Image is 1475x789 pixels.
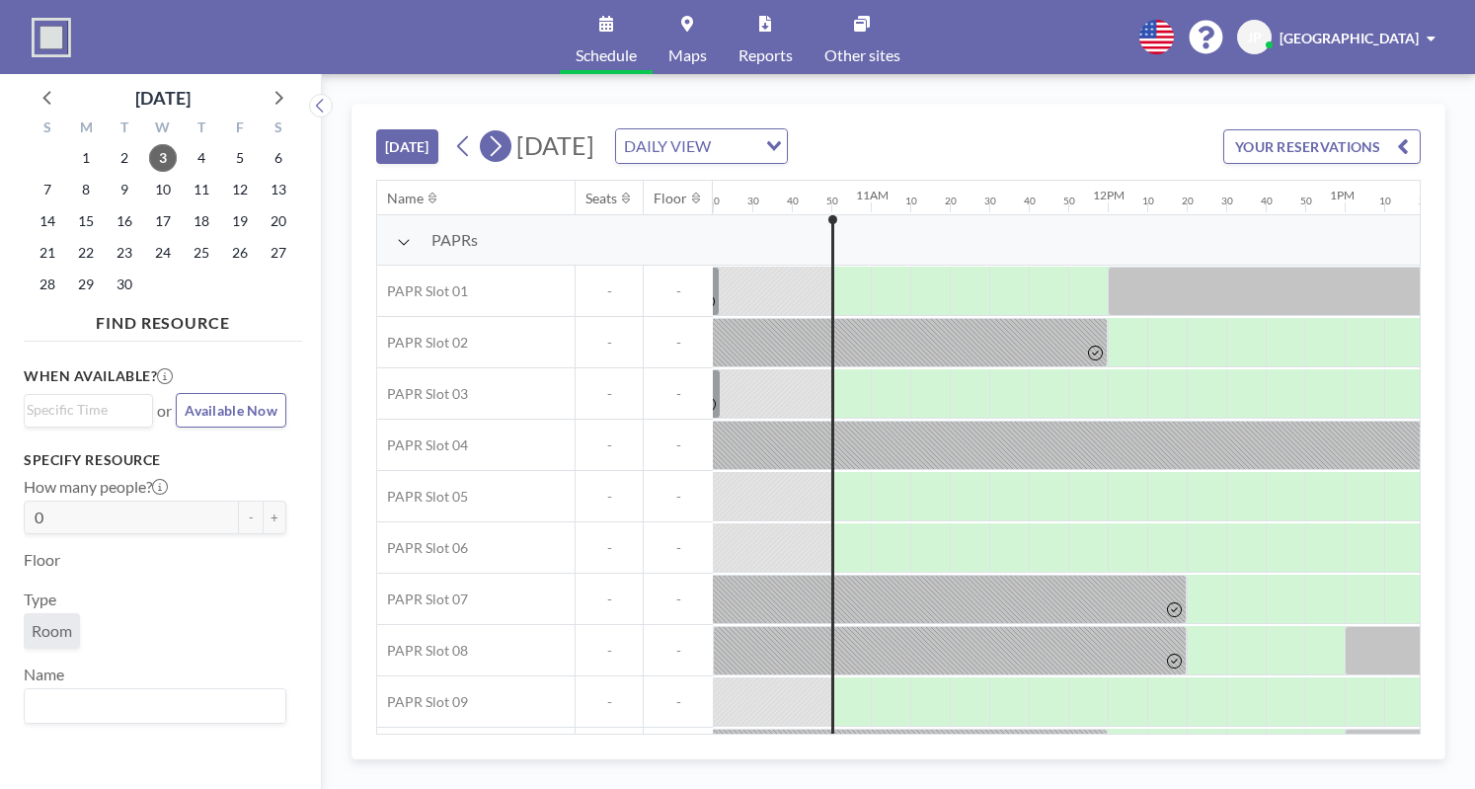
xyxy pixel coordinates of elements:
div: 50 [826,195,838,207]
span: Tuesday, September 9, 2025 [111,176,138,203]
div: 30 [747,195,759,207]
input: Search for option [27,399,141,421]
span: - [644,488,713,506]
button: - [239,501,263,534]
button: + [263,501,286,534]
div: S [259,117,297,142]
div: 50 [1300,195,1312,207]
div: 11AM [856,188,889,202]
span: DAILY VIEW [620,133,715,159]
div: Search for option [25,395,152,425]
span: - [644,539,713,557]
div: T [106,117,144,142]
span: Tuesday, September 30, 2025 [111,271,138,298]
span: Reports [738,47,793,63]
button: YOUR RESERVATIONS [1223,129,1421,164]
span: PAPR Slot 04 [377,436,468,454]
label: Floor [24,550,60,570]
label: How many people? [24,477,168,497]
span: - [576,334,643,352]
span: PAPR Slot 07 [377,591,468,608]
div: 1PM [1330,188,1355,202]
div: 10 [905,195,917,207]
div: 50 [1063,195,1075,207]
div: 12PM [1093,188,1125,202]
div: 40 [787,195,799,207]
span: PAPR Slot 06 [377,539,468,557]
div: Search for option [616,129,787,163]
span: Other sites [824,47,900,63]
div: 20 [945,195,957,207]
span: - [644,591,713,608]
div: 20 [708,195,720,207]
div: 30 [1221,195,1233,207]
span: Schedule [576,47,637,63]
span: - [576,282,643,300]
label: Name [24,665,64,684]
span: - [576,436,643,454]
span: Monday, September 8, 2025 [72,176,100,203]
span: Friday, September 12, 2025 [226,176,254,203]
span: Tuesday, September 16, 2025 [111,207,138,235]
span: Sunday, September 14, 2025 [34,207,61,235]
div: S [29,117,67,142]
div: Floor [654,190,687,207]
span: Wednesday, September 3, 2025 [149,144,177,172]
span: Monday, September 22, 2025 [72,239,100,267]
span: - [576,539,643,557]
span: - [644,334,713,352]
span: or [157,401,172,421]
span: Maps [668,47,707,63]
input: Search for option [717,133,754,159]
span: - [576,693,643,711]
span: PAPR Slot 08 [377,642,468,660]
div: Seats [585,190,617,207]
span: Sunday, September 28, 2025 [34,271,61,298]
div: 30 [984,195,996,207]
span: - [644,385,713,403]
span: Wednesday, September 24, 2025 [149,239,177,267]
div: 10 [1142,195,1154,207]
div: 40 [1024,195,1036,207]
span: - [644,693,713,711]
span: - [644,282,713,300]
img: organization-logo [32,18,71,57]
label: Type [24,590,56,609]
span: Monday, September 29, 2025 [72,271,100,298]
span: Thursday, September 11, 2025 [188,176,215,203]
span: Friday, September 19, 2025 [226,207,254,235]
span: Thursday, September 25, 2025 [188,239,215,267]
span: PAPR Slot 03 [377,385,468,403]
span: Saturday, September 13, 2025 [265,176,292,203]
span: Friday, September 26, 2025 [226,239,254,267]
span: Monday, September 1, 2025 [72,144,100,172]
span: Saturday, September 20, 2025 [265,207,292,235]
h4: FIND RESOURCE [24,305,302,333]
div: Name [387,190,424,207]
div: 40 [1261,195,1273,207]
div: T [182,117,220,142]
span: Available Now [185,402,277,419]
div: 20 [1419,195,1431,207]
span: Tuesday, September 2, 2025 [111,144,138,172]
span: Tuesday, September 23, 2025 [111,239,138,267]
span: - [576,488,643,506]
span: Monday, September 15, 2025 [72,207,100,235]
div: 20 [1182,195,1194,207]
span: PAPRs [431,230,478,250]
span: PAPR Slot 02 [377,334,468,352]
span: Thursday, September 4, 2025 [188,144,215,172]
span: PAPR Slot 09 [377,693,468,711]
span: - [576,642,643,660]
span: Wednesday, September 10, 2025 [149,176,177,203]
span: - [644,436,713,454]
h3: Specify resource [24,451,286,469]
span: Room [32,621,72,641]
div: Search for option [25,689,285,723]
div: F [220,117,259,142]
div: W [144,117,183,142]
div: [DATE] [135,84,191,112]
span: Saturday, September 27, 2025 [265,239,292,267]
span: Sunday, September 7, 2025 [34,176,61,203]
span: Sunday, September 21, 2025 [34,239,61,267]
